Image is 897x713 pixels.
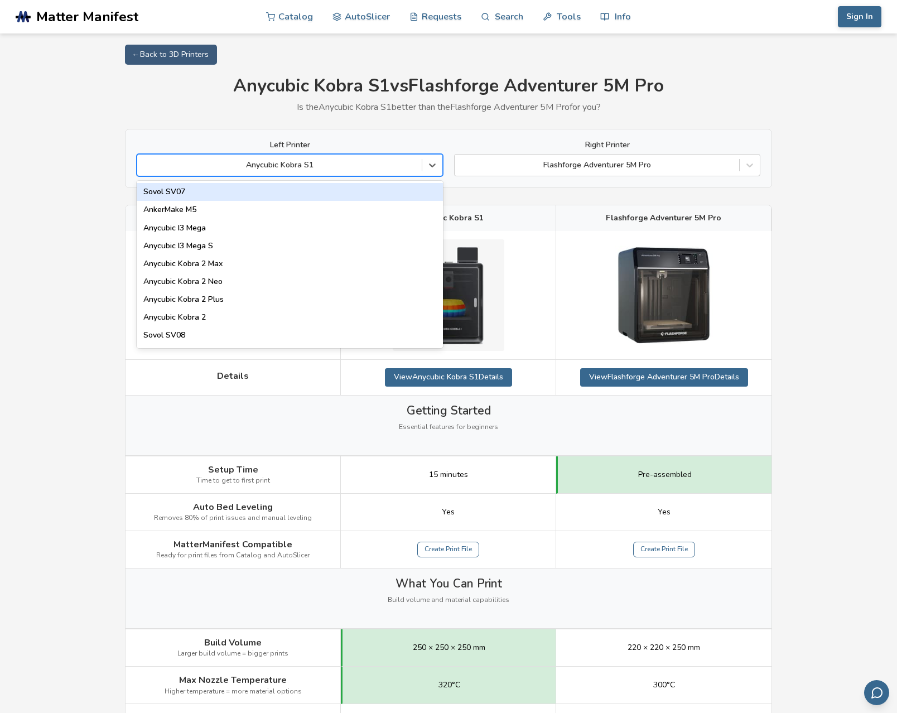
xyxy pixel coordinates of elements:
span: Removes 80% of print issues and manual leveling [154,514,312,522]
a: ← Back to 3D Printers [125,45,217,65]
span: MatterManifest Compatible [173,539,292,550]
span: 220 × 220 × 250 mm [628,643,700,652]
span: Yes [442,508,455,517]
span: Yes [658,508,671,517]
label: Right Printer [454,141,760,150]
span: Pre-assembled [638,470,692,479]
div: Anycubic I3 Mega [137,219,443,237]
input: Anycubic Kobra S1Sovol SV07AnkerMake M5Anycubic I3 MegaAnycubic I3 Mega SAnycubic Kobra 2 MaxAnyc... [143,161,145,170]
span: 300°C [653,681,675,690]
div: Anycubic Kobra 2 Max [137,255,443,273]
span: 250 × 250 × 250 mm [413,643,485,652]
div: AnkerMake M5 [137,201,443,219]
a: ViewAnycubic Kobra S1Details [385,368,512,386]
span: 15 minutes [429,470,468,479]
h1: Anycubic Kobra S1 vs Flashforge Adventurer 5M Pro [125,76,772,97]
div: Sovol SV08 [137,326,443,344]
p: Is the Anycubic Kobra S1 better than the Flashforge Adventurer 5M Pro for you? [125,102,772,112]
img: Anycubic Kobra S1 [393,239,504,351]
div: Sovol SV07 [137,183,443,201]
span: Higher temperature = more material options [165,688,302,696]
span: What You Can Print [396,577,502,590]
input: Flashforge Adventurer 5M Pro [460,161,462,170]
span: Build volume and material capabilities [388,596,509,604]
button: Sign In [838,6,881,27]
img: Flashforge Adventurer 5M Pro [608,239,720,351]
span: Flashforge Adventurer 5M Pro [606,214,721,223]
span: Getting Started [407,404,491,417]
span: Time to get to first print [196,477,270,485]
span: Matter Manifest [36,9,138,25]
span: Setup Time [208,465,258,475]
button: Send feedback via email [864,680,889,705]
label: Left Printer [137,141,443,150]
div: Anycubic Kobra 2 Neo [137,273,443,291]
div: Anycubic I3 Mega S [137,237,443,255]
span: Anycubic Kobra S1 [413,214,484,223]
a: ViewFlashforge Adventurer 5M ProDetails [580,368,748,386]
span: Ready for print files from Catalog and AutoSlicer [156,552,310,560]
span: Larger build volume = bigger prints [177,650,288,658]
span: 320°C [438,681,460,690]
span: Auto Bed Leveling [193,502,273,512]
div: Anycubic Kobra 2 [137,309,443,326]
div: Anycubic Kobra 2 Plus [137,291,443,309]
a: Create Print File [633,542,695,557]
span: Build Volume [204,638,262,648]
span: Essential features for beginners [399,423,498,431]
span: Max Nozzle Temperature [179,675,287,685]
span: Details [217,371,249,381]
div: Creality Hi [137,344,443,362]
a: Create Print File [417,542,479,557]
